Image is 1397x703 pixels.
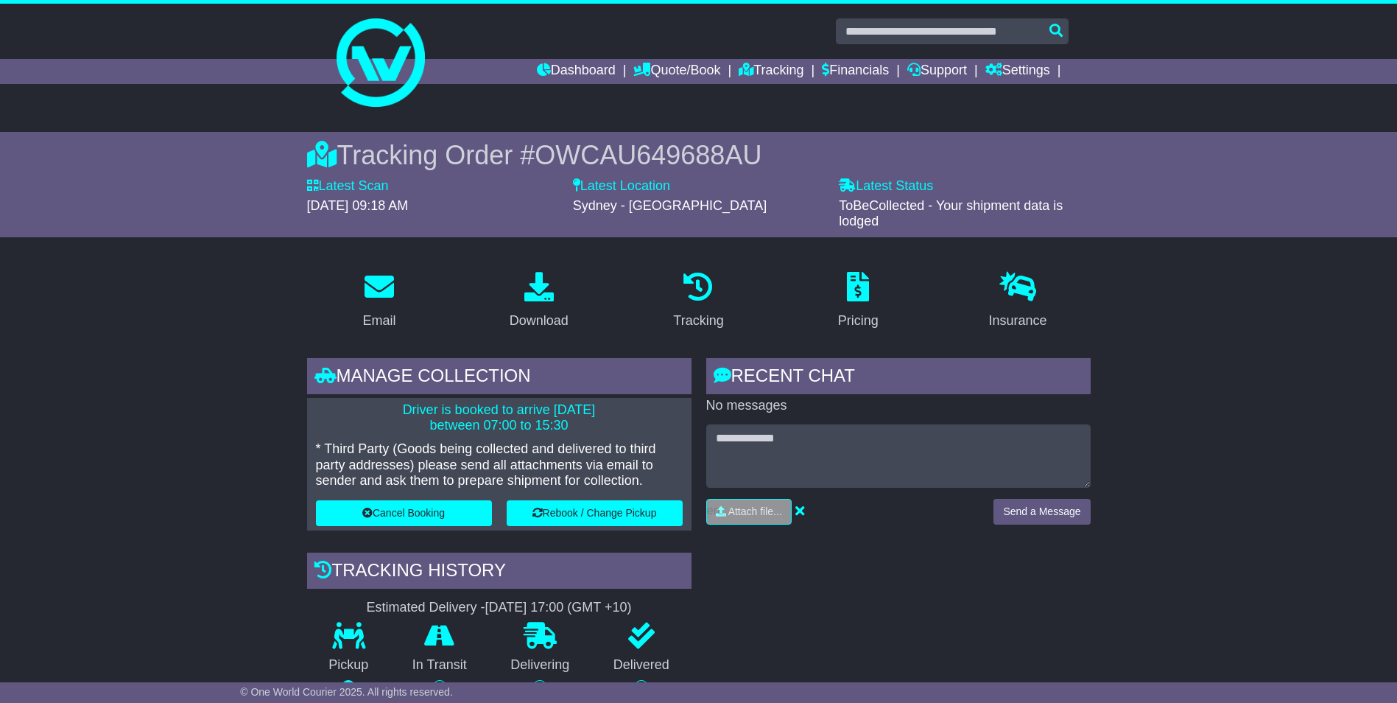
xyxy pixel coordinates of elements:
[839,178,933,195] label: Latest Status
[316,441,683,489] p: * Third Party (Goods being collected and delivered to third party addresses) please send all atta...
[485,600,632,616] div: [DATE] 17:00 (GMT +10)
[706,358,1091,398] div: RECENT CHAT
[573,178,670,195] label: Latest Location
[362,311,395,331] div: Email
[240,686,453,698] span: © One World Courier 2025. All rights reserved.
[316,402,683,434] p: Driver is booked to arrive [DATE] between 07:00 to 15:30
[316,500,492,526] button: Cancel Booking
[673,311,723,331] div: Tracking
[989,311,1047,331] div: Insurance
[307,600,692,616] div: Estimated Delivery -
[510,311,569,331] div: Download
[307,198,409,213] span: [DATE] 09:18 AM
[307,657,391,674] p: Pickup
[307,178,389,195] label: Latest Scan
[664,267,733,336] a: Tracking
[828,267,888,336] a: Pricing
[838,311,879,331] div: Pricing
[993,499,1090,525] button: Send a Message
[489,657,592,674] p: Delivering
[573,198,767,213] span: Sydney - [GEOGRAPHIC_DATA]
[307,553,692,592] div: Tracking history
[307,139,1091,171] div: Tracking Order #
[822,59,889,84] a: Financials
[500,267,578,336] a: Download
[307,358,692,398] div: Manage collection
[633,59,720,84] a: Quote/Book
[535,140,761,170] span: OWCAU649688AU
[591,657,692,674] p: Delivered
[353,267,405,336] a: Email
[537,59,616,84] a: Dashboard
[390,657,489,674] p: In Transit
[739,59,803,84] a: Tracking
[507,500,683,526] button: Rebook / Change Pickup
[907,59,967,84] a: Support
[839,198,1063,229] span: ToBeCollected - Your shipment data is lodged
[979,267,1057,336] a: Insurance
[985,59,1050,84] a: Settings
[706,398,1091,414] p: No messages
